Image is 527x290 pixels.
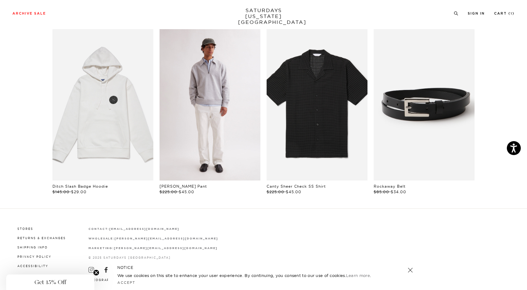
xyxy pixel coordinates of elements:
span: $45.00 [286,190,301,194]
span: Get 15% Off [34,279,66,286]
a: Sign In [468,12,485,15]
strong: wholesale: [88,237,115,240]
a: Shipping Info [17,246,48,249]
a: Returns & Exchanges [17,236,66,240]
a: [PERSON_NAME][EMAIL_ADDRESS][DOMAIN_NAME] [115,237,218,240]
span: $225.00 [267,190,284,194]
a: Archive Sale [12,12,46,15]
span: $225.00 [160,190,177,194]
a: Ditch Slash Badge Hoodie [52,184,108,189]
p: © 2025 Saturdays [GEOGRAPHIC_DATA] [88,255,218,260]
h5: NOTICE [117,265,410,270]
a: Rockaway Belt [374,184,405,189]
a: [PERSON_NAME] Pant [160,184,207,189]
span: $29.00 [71,190,87,194]
a: Terms & Conditions [17,274,62,277]
div: files/M00018TR01-IVORY_04.jpg [160,29,260,181]
a: [PERSON_NAME][EMAIL_ADDRESS][DOMAIN_NAME] [114,246,217,250]
span: $85.00 [374,190,389,194]
a: Accessibility [17,264,48,268]
span: $34.00 [391,190,406,194]
span: $145.00 [52,190,70,194]
strong: marketing: [88,247,114,250]
a: SATURDAYS[US_STATE][GEOGRAPHIC_DATA] [238,7,289,25]
a: Stores [17,227,33,230]
a: [EMAIL_ADDRESS][DOMAIN_NAME] [109,227,179,230]
p: We use cookies on this site to enhance your user experience. By continuing, you consent to our us... [117,272,388,279]
a: Canty Sheer Check SS Shirt [267,184,326,189]
div: Get 15% OffClose teaser [6,274,94,290]
small: 1 [511,12,512,15]
a: Cart (1) [494,12,515,15]
a: Accept [117,280,135,285]
a: Privacy Policy [17,255,51,258]
button: Close teaser [93,270,99,276]
strong: [PERSON_NAME][EMAIL_ADDRESS][DOMAIN_NAME] [114,247,217,250]
strong: [EMAIL_ADDRESS][DOMAIN_NAME] [109,228,179,230]
span: $45.00 [179,190,194,194]
strong: contact: [88,228,110,230]
a: Learn more [346,273,370,278]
